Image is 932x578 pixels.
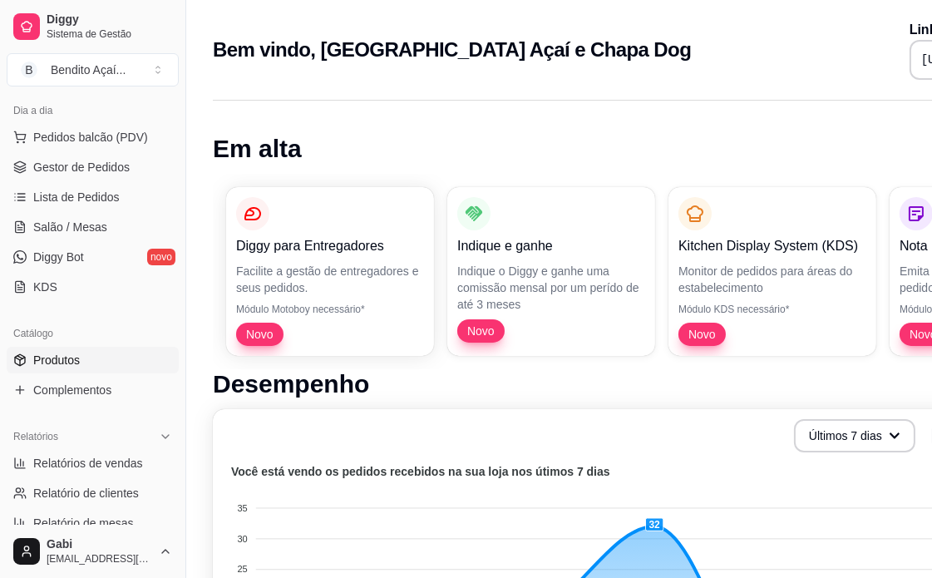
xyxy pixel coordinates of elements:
span: Produtos [33,352,80,368]
h2: Bem vindo, [GEOGRAPHIC_DATA] Açaí e Chapa Dog [213,37,691,63]
span: Novo [461,323,501,339]
div: Dia a dia [7,97,179,124]
span: Sistema de Gestão [47,27,172,41]
a: Complementos [7,377,179,403]
span: Novo [682,326,722,343]
span: Gabi [47,537,152,552]
p: Indique e ganhe [457,236,645,256]
a: Gestor de Pedidos [7,154,179,180]
span: Diggy [47,12,172,27]
a: KDS [7,274,179,300]
span: Diggy Bot [33,249,84,265]
a: Diggy Botnovo [7,244,179,270]
button: Select a team [7,53,179,86]
p: Kitchen Display System (KDS) [678,236,866,256]
span: [EMAIL_ADDRESS][DOMAIN_NAME] [47,552,152,566]
span: Lista de Pedidos [33,189,120,205]
p: Diggy para Entregadores [236,236,424,256]
a: Relatórios de vendas [7,450,179,477]
a: Relatório de clientes [7,480,179,506]
a: Salão / Mesas [7,214,179,240]
span: KDS [33,279,57,295]
span: Pedidos balcão (PDV) [33,129,148,146]
a: DiggySistema de Gestão [7,7,179,47]
tspan: 25 [238,565,248,575]
p: Indique o Diggy e ganhe uma comissão mensal por um perído de até 3 meses [457,263,645,313]
span: Salão / Mesas [33,219,107,235]
tspan: 35 [238,503,248,513]
span: Relatórios de vendas [33,455,143,472]
button: Indique e ganheIndique o Diggy e ganhe uma comissão mensal por um perído de até 3 mesesNovo [447,187,655,356]
p: Facilite a gestão de entregadores e seus pedidos. [236,263,424,296]
span: B [21,62,37,78]
button: Kitchen Display System (KDS)Monitor de pedidos para áreas do estabelecimentoMódulo KDS necessário... [668,187,876,356]
button: Pedidos balcão (PDV) [7,124,179,151]
span: Relatórios [13,430,58,443]
button: Gabi[EMAIL_ADDRESS][DOMAIN_NAME] [7,531,179,571]
p: Módulo Motoboy necessário* [236,303,424,316]
span: Relatório de clientes [33,485,139,501]
div: Catálogo [7,320,179,347]
p: Módulo KDS necessário* [678,303,866,316]
span: Complementos [33,382,111,398]
button: Últimos 7 dias [794,419,915,452]
p: Monitor de pedidos para áreas do estabelecimento [678,263,866,296]
a: Produtos [7,347,179,373]
span: Gestor de Pedidos [33,159,130,175]
text: Você está vendo os pedidos recebidos na sua loja nos útimos 7 dias [231,466,610,479]
button: Diggy para EntregadoresFacilite a gestão de entregadores e seus pedidos.Módulo Motoboy necessário... [226,187,434,356]
span: Novo [239,326,280,343]
div: Bendito Açaí ... [51,62,126,78]
a: Lista de Pedidos [7,184,179,210]
a: Relatório de mesas [7,510,179,536]
tspan: 30 [238,534,248,544]
span: Relatório de mesas [33,515,134,531]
